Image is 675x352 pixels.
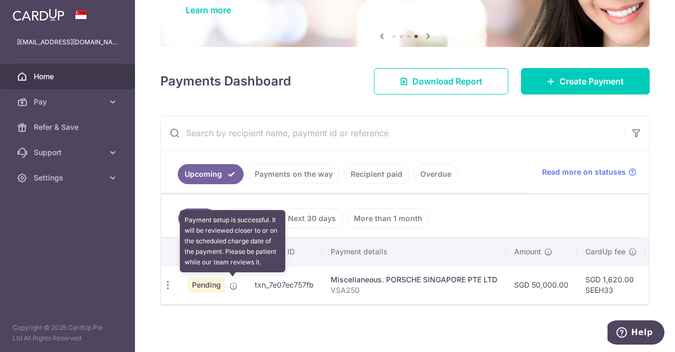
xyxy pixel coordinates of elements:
[521,68,650,94] a: Create Payment
[161,116,624,150] input: Search by recipient name, payment id or reference
[331,285,497,296] p: VSA250
[542,167,626,177] span: Read more on statuses
[331,274,497,285] div: Miscellaneous. PORSCHE SINGAPORE PTE LTD
[13,8,64,21] img: CardUp
[160,72,291,91] h4: Payments Dashboard
[413,164,458,184] a: Overdue
[34,97,103,107] span: Pay
[542,167,637,177] a: Read more on statuses
[246,265,322,304] td: txn_7e07ec757fb
[186,5,231,15] a: Learn more
[344,164,409,184] a: Recipient paid
[577,265,645,304] td: SGD 1,620.00 SEEH33
[34,173,103,183] span: Settings
[514,246,541,257] span: Amount
[34,71,103,82] span: Home
[178,164,244,184] a: Upcoming
[607,320,664,347] iframe: Opens a widget where you can find more information
[322,238,506,265] th: Payment details
[374,68,508,94] a: Download Report
[281,208,343,229] a: Next 30 days
[248,164,340,184] a: Payments on the way
[585,246,625,257] span: CardUp fee
[17,37,118,47] p: [EMAIL_ADDRESS][DOMAIN_NAME]
[178,208,216,229] a: All
[506,265,577,304] td: SGD 50,000.00
[560,75,624,88] span: Create Payment
[188,278,225,292] span: Pending
[34,122,103,132] span: Refer & Save
[34,147,103,158] span: Support
[347,208,429,229] a: More than 1 month
[180,210,285,272] div: Payment setup is successful. It will be reviewed closer to or on the scheduled charge date of the...
[412,75,483,88] span: Download Report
